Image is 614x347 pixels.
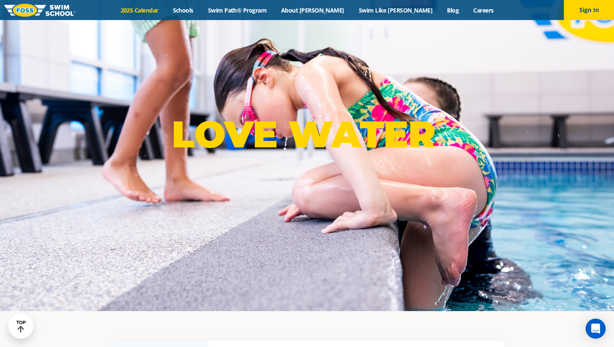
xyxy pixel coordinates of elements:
[165,6,200,14] a: Schools
[351,6,440,14] a: Swim Like [PERSON_NAME]
[586,319,606,339] div: Open Intercom Messenger
[172,112,442,157] p: LOVE WATER
[4,4,76,17] img: FOSS Swim School Logo
[435,120,442,131] sup: ®
[16,320,26,333] div: TOP
[466,6,501,14] a: Careers
[274,6,352,14] a: About [PERSON_NAME]
[113,6,165,14] a: 2025 Calendar
[200,6,274,14] a: Swim Path® Program
[440,6,466,14] a: Blog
